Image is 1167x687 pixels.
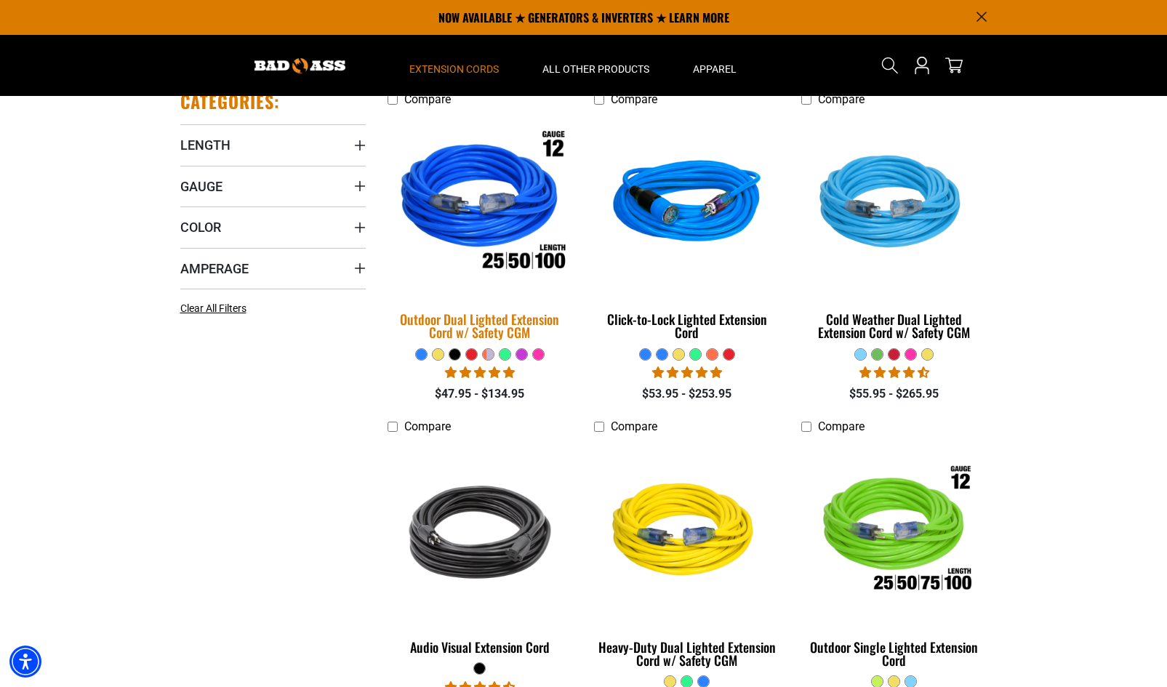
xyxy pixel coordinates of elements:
a: yellow Heavy-Duty Dual Lighted Extension Cord w/ Safety CGM [594,441,779,675]
span: Color [180,219,221,236]
div: $55.95 - $265.95 [801,385,987,403]
a: blue Click-to-Lock Lighted Extension Cord [594,113,779,347]
summary: Apparel [671,35,758,96]
span: Length [180,137,230,153]
a: Open this option [910,35,934,96]
a: Outdoor Dual Lighted Extension Cord w/ Safety CGM Outdoor Dual Lighted Extension Cord w/ Safety CGM [388,113,573,347]
span: Compare [611,92,657,106]
span: Amperage [180,260,249,277]
a: cart [942,57,966,74]
img: Outdoor Single Lighted Extension Cord [803,448,986,615]
div: Heavy-Duty Dual Lighted Extension Cord w/ Safety CGM [594,640,779,667]
img: yellow [595,448,779,615]
span: Compare [818,419,865,433]
span: Gauge [180,178,222,195]
a: Light Blue Cold Weather Dual Lighted Extension Cord w/ Safety CGM [801,113,987,347]
span: All Other Products [542,63,649,76]
summary: All Other Products [521,35,671,96]
summary: Search [878,54,902,77]
div: Outdoor Single Lighted Extension Cord [801,640,987,667]
span: Compare [611,419,657,433]
span: Apparel [693,63,737,76]
a: Outdoor Single Lighted Extension Cord Outdoor Single Lighted Extension Cord [801,441,987,675]
span: 4.61 stars [859,366,929,379]
summary: Gauge [180,166,366,206]
div: Click-to-Lock Lighted Extension Cord [594,313,779,339]
span: 4.87 stars [652,366,722,379]
div: $47.95 - $134.95 [388,385,573,403]
span: Compare [818,92,865,106]
div: Cold Weather Dual Lighted Extension Cord w/ Safety CGM [801,313,987,339]
span: Compare [404,92,451,106]
img: blue [595,121,779,288]
span: Extension Cords [409,63,499,76]
summary: Extension Cords [388,35,521,96]
img: Outdoor Dual Lighted Extension Cord w/ Safety CGM [378,111,582,297]
div: Audio Visual Extension Cord [388,640,573,654]
summary: Amperage [180,248,366,289]
div: Accessibility Menu [9,646,41,678]
div: Outdoor Dual Lighted Extension Cord w/ Safety CGM [388,313,573,339]
summary: Length [180,124,366,165]
img: Light Blue [803,121,986,288]
div: $53.95 - $253.95 [594,385,779,403]
img: black [388,448,572,615]
a: black Audio Visual Extension Cord [388,441,573,662]
h2: Categories: [180,90,281,113]
img: Bad Ass Extension Cords [254,58,345,73]
span: 4.83 stars [445,366,515,379]
span: Compare [404,419,451,433]
a: Clear All Filters [180,301,252,316]
summary: Color [180,206,366,247]
span: Clear All Filters [180,302,246,314]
